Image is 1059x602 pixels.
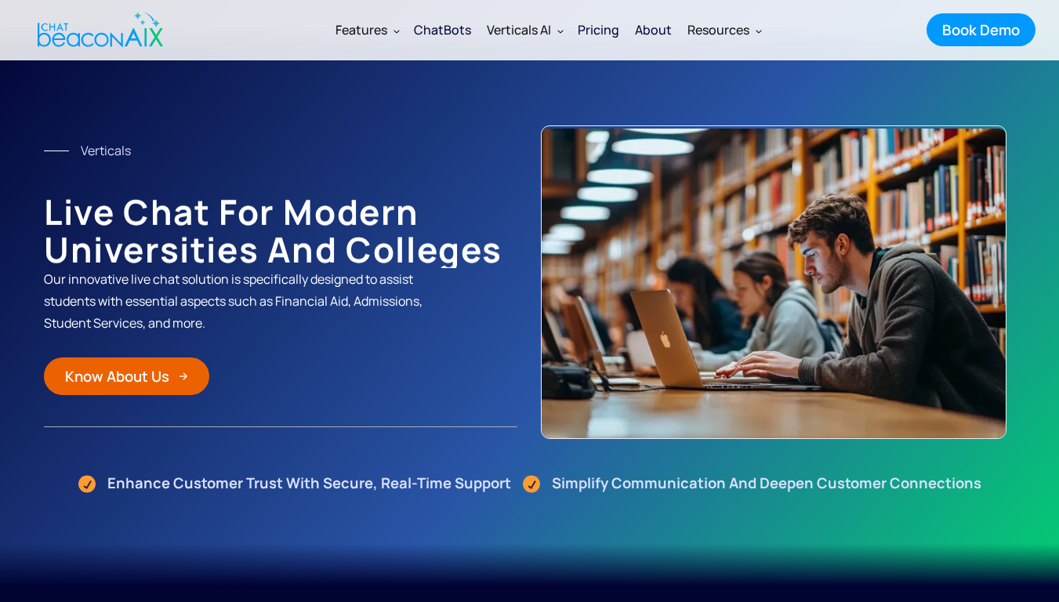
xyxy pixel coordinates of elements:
[81,140,131,161] div: Verticals
[44,150,69,151] img: Line
[335,19,387,41] div: Features
[479,11,570,49] div: Verticals AI
[523,473,540,493] img: Check Icon Orange
[487,19,551,41] div: Verticals AI
[557,27,564,34] img: Dropdown
[942,20,1020,40] div: Book Demo
[578,19,619,41] div: Pricing
[406,9,479,50] a: ChatBots
[44,268,433,334] p: Our innovative live chat solution is specifically designed to assist students with essential aspe...
[635,19,672,41] div: About
[687,19,749,41] div: Resources
[65,366,169,386] div: Know About Us
[179,372,188,381] img: Arrow
[24,2,172,57] a: home
[570,9,627,50] a: Pricing
[927,13,1035,46] a: Book Demo
[756,27,762,34] img: Dropdown
[414,19,471,41] div: ChatBots
[627,9,680,50] a: About
[107,473,511,493] strong: Enhance Customer Trust with Secure, Real-Time Support
[328,11,406,49] div: Features
[680,11,768,49] div: Resources
[44,193,518,268] h1: Live Chat for Modern Universities and Colleges
[44,357,209,395] a: Know About Us
[78,473,96,493] img: Check Icon Orange
[552,473,981,493] strong: Simplify Communication and Deepen Customer Connections
[393,27,400,34] img: Dropdown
